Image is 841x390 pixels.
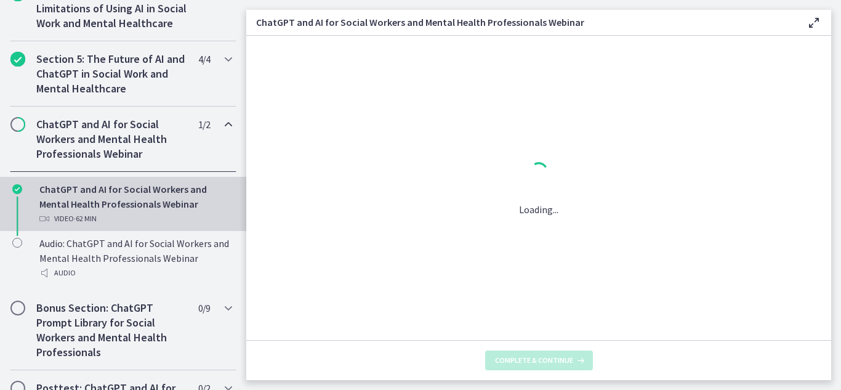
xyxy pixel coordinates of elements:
div: Video [39,211,231,226]
h2: ChatGPT and AI for Social Workers and Mental Health Professionals Webinar [36,117,187,161]
div: ChatGPT and AI for Social Workers and Mental Health Professionals Webinar [39,182,231,226]
span: · 62 min [74,211,97,226]
i: Completed [10,52,25,67]
div: Audio [39,266,231,280]
p: Loading... [519,202,558,217]
h2: Bonus Section: ChatGPT Prompt Library for Social Workers and Mental Health Professionals [36,301,187,360]
div: Audio: ChatGPT and AI for Social Workers and Mental Health Professionals Webinar [39,236,231,280]
div: 1 [519,159,558,187]
span: 0 / 9 [198,301,210,315]
span: 1 / 2 [198,117,210,132]
span: 4 / 4 [198,52,210,67]
button: Complete & continue [485,351,593,370]
h3: ChatGPT and AI for Social Workers and Mental Health Professionals Webinar [256,15,787,30]
span: Complete & continue [495,355,573,365]
i: Completed [12,184,22,194]
h2: Section 5: The Future of AI and ChatGPT in Social Work and Mental Healthcare [36,52,187,96]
